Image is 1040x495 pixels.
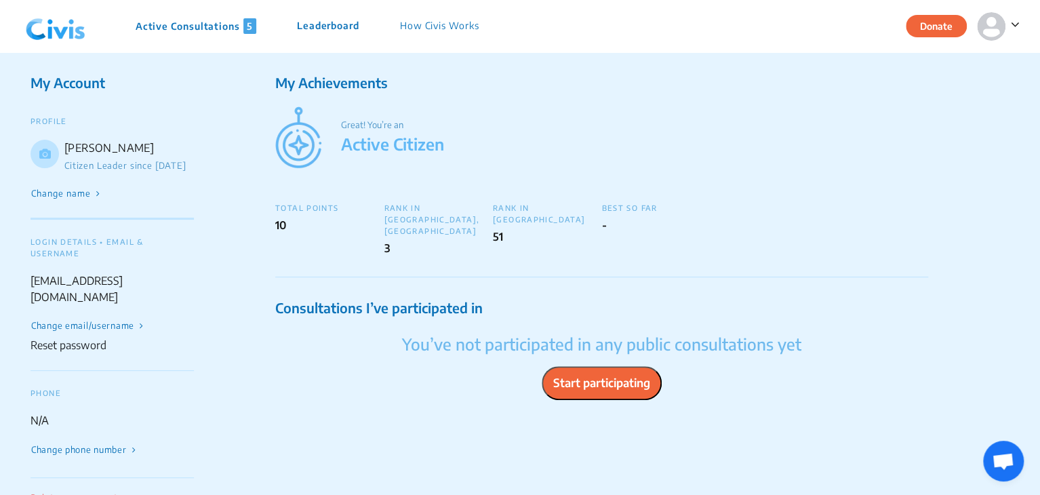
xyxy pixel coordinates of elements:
[400,18,479,34] p: How Civis Works
[64,140,194,156] p: [PERSON_NAME]
[275,332,928,356] div: You’ve not participated in any public consultations yet
[31,319,144,334] button: Change email/username
[31,237,194,259] div: LOGIN DETAILS • EMAIL & USERNAME
[31,186,102,201] button: Change name
[275,106,321,168] img: citizen image
[31,388,194,399] div: PHONE
[977,12,1005,41] img: person-default.svg
[906,15,967,37] button: Donate
[31,273,194,305] div: [EMAIL_ADDRESS][DOMAIN_NAME]
[341,132,928,156] p: Active Citizen
[906,18,977,32] a: Donate
[31,73,194,93] div: My Account
[341,119,928,132] p: Great! You’re an
[275,217,384,233] div: 10
[297,18,359,34] p: Leaderboard
[275,202,384,214] div: TOTAL POINTS
[31,117,194,126] div: PROFILE
[384,202,492,237] div: RANK IN [GEOGRAPHIC_DATA], [GEOGRAPHIC_DATA]
[31,337,106,353] div: Reset password
[983,441,1024,481] div: Open chat
[275,73,928,93] div: My Achievements
[384,240,492,256] div: 3
[493,202,601,225] div: RANK IN [GEOGRAPHIC_DATA]
[20,6,91,47] img: navlogo.png
[64,159,194,173] p: Citizen Leader since [DATE]
[31,412,194,429] div: N/A
[243,18,256,34] span: 5
[136,18,256,34] p: Active Consultations
[31,443,136,458] button: Change phone number
[493,229,601,245] div: 51
[275,298,928,318] div: Consultations I’ve participated in
[601,217,710,233] div: -
[601,202,710,214] div: BEST SO FAR
[542,366,662,400] button: Start participating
